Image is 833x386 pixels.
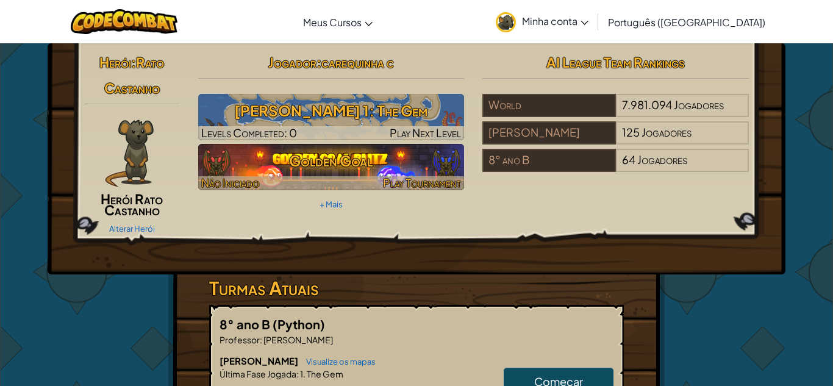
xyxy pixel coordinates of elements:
span: Não Iniciado [201,176,259,190]
img: Golden Goal [198,144,465,190]
a: Minha conta [490,2,595,41]
span: [PERSON_NAME] [262,334,333,345]
span: : [260,334,262,345]
a: Play Next Level [198,94,465,140]
a: 8° ano B64Jogadores [482,160,749,174]
span: 7.981.094 [622,98,672,112]
span: AI League Team Rankings [546,54,685,71]
span: Jogador [268,54,316,71]
span: : [296,368,299,379]
div: World [482,94,615,117]
span: Minha conta [522,15,588,27]
div: [PERSON_NAME] [482,121,615,145]
span: Play Next Level [390,126,461,140]
span: [PERSON_NAME] [220,355,300,366]
img: JR Nível 1: The Gem [198,94,465,140]
a: + Mais [320,199,343,209]
span: Professor [220,334,260,345]
h3: Golden Goal [198,147,465,174]
a: Português ([GEOGRAPHIC_DATA]) [602,5,771,38]
span: 125 [622,125,640,139]
img: avatar [496,12,516,32]
a: Visualize os mapas [300,357,376,366]
span: Português ([GEOGRAPHIC_DATA]) [608,16,765,29]
span: 8° ano B [220,316,273,332]
span: Play Tournament [383,176,461,190]
span: : [316,54,321,71]
a: Golden GoalNão IniciadoPlay Tournament [198,144,465,190]
span: : [131,54,136,71]
span: Última Fase Jogada [220,368,296,379]
span: Jogadores [642,125,692,139]
a: World7.981.094Jogadores [482,105,749,120]
span: Herói Rato Castanho [101,190,163,218]
span: Levels Completed: 0 [201,126,297,140]
span: (Python) [273,316,325,332]
span: Jogadores [637,152,687,166]
a: Alterar Herói [109,224,155,234]
span: The Gem [306,368,343,379]
span: carequinha c [321,54,394,71]
span: 64 [622,152,635,166]
img: MAR09-Rat%20Paper%20Doll.png [105,120,154,187]
span: Herói [99,54,131,71]
img: CodeCombat logo [71,9,177,34]
a: Meus Cursos [297,5,379,38]
h3: Turmas Atuais [209,274,624,302]
span: Jogadores [674,98,724,112]
a: [PERSON_NAME]125Jogadores [482,133,749,147]
span: Meus Cursos [303,16,362,29]
div: 8° ano B [482,149,615,172]
span: 1. [299,368,306,379]
h3: [PERSON_NAME] 1: The Gem [198,97,465,124]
